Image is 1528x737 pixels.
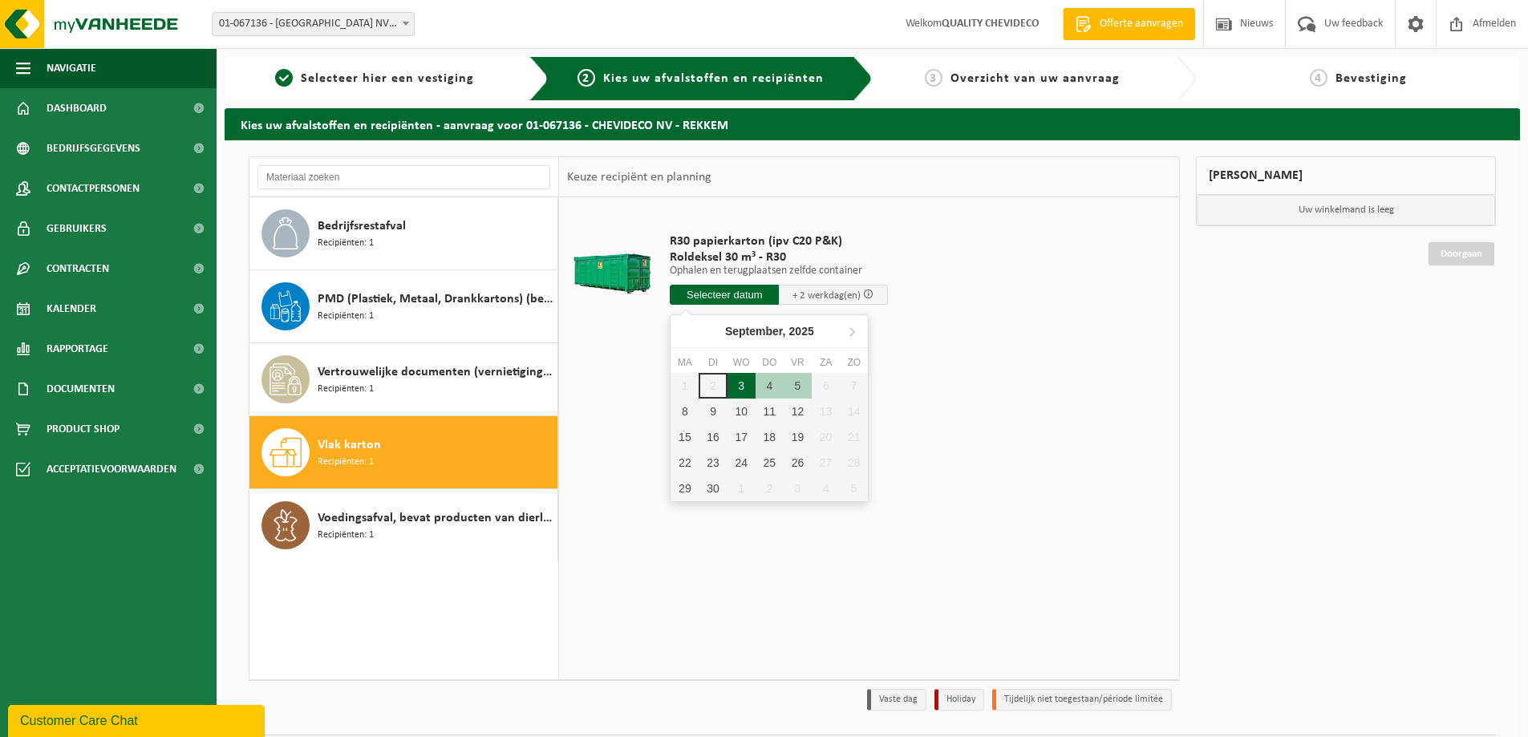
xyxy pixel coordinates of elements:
div: 19 [784,424,812,450]
span: Navigatie [47,48,96,88]
span: Gebruikers [47,209,107,249]
div: September, [719,318,821,344]
span: Selecteer hier een vestiging [301,72,474,85]
div: 4 [756,373,784,399]
div: 3 [784,476,812,501]
span: 3 [925,69,942,87]
div: vr [784,354,812,371]
span: R30 papierkarton (ipv C20 P&K) [670,233,888,249]
span: Vertrouwelijke documenten (vernietiging - recyclage) [318,362,553,382]
span: Offerte aanvragen [1096,16,1187,32]
div: do [756,354,784,371]
span: Recipiënten: 1 [318,455,374,470]
div: 12 [784,399,812,424]
div: 9 [699,399,727,424]
div: 2 [756,476,784,501]
div: 24 [728,450,756,476]
div: 8 [671,399,699,424]
span: Recipiënten: 1 [318,528,374,543]
iframe: chat widget [8,702,268,737]
span: Acceptatievoorwaarden [47,449,176,489]
span: 1 [275,69,293,87]
span: Recipiënten: 1 [318,382,374,397]
input: Materiaal zoeken [257,165,550,189]
button: Bedrijfsrestafval Recipiënten: 1 [249,197,558,270]
div: 1 [728,476,756,501]
div: [PERSON_NAME] [1196,156,1496,195]
div: di [699,354,727,371]
div: 29 [671,476,699,501]
span: Dashboard [47,88,107,128]
div: wo [728,354,756,371]
a: Doorgaan [1429,242,1494,265]
span: Recipiënten: 1 [318,236,374,251]
li: Holiday [934,689,984,711]
span: Documenten [47,369,115,409]
span: Voedingsafval, bevat producten van dierlijke oorsprong, onverpakt, categorie 3 [318,508,553,528]
div: 23 [699,450,727,476]
div: 17 [728,424,756,450]
span: 4 [1310,69,1327,87]
span: Kies uw afvalstoffen en recipiënten [603,72,824,85]
strong: QUALITY CHEVIDECO [942,18,1039,30]
a: Offerte aanvragen [1063,8,1195,40]
span: Bedrijfsrestafval [318,217,406,236]
div: 22 [671,450,699,476]
div: za [812,354,840,371]
span: 01-067136 - CHEVIDECO NV - REKKEM [212,12,415,36]
li: Vaste dag [867,689,926,711]
a: 1Selecteer hier een vestiging [233,69,517,88]
p: Uw winkelmand is leeg [1197,195,1495,225]
span: 01-067136 - CHEVIDECO NV - REKKEM [213,13,414,35]
span: Product Shop [47,409,120,449]
span: Bevestiging [1335,72,1407,85]
i: 2025 [789,326,814,337]
span: Contactpersonen [47,168,140,209]
button: Vlak karton Recipiënten: 1 [249,416,558,489]
div: 10 [728,399,756,424]
div: Keuze recipiënt en planning [559,157,719,197]
span: Vlak karton [318,435,381,455]
span: Recipiënten: 1 [318,309,374,324]
div: 25 [756,450,784,476]
span: 2 [578,69,595,87]
div: 18 [756,424,784,450]
span: + 2 werkdag(en) [792,290,861,301]
li: Tijdelijk niet toegestaan/période limitée [992,689,1172,711]
div: 16 [699,424,727,450]
div: ma [671,354,699,371]
button: PMD (Plastiek, Metaal, Drankkartons) (bedrijven) Recipiënten: 1 [249,270,558,343]
span: Bedrijfsgegevens [47,128,140,168]
h2: Kies uw afvalstoffen en recipiënten - aanvraag voor 01-067136 - CHEVIDECO NV - REKKEM [225,108,1520,140]
p: Ophalen en terugplaatsen zelfde container [670,265,888,277]
span: Contracten [47,249,109,289]
div: zo [840,354,868,371]
div: 30 [699,476,727,501]
div: 3 [728,373,756,399]
input: Selecteer datum [670,285,779,305]
div: 11 [756,399,784,424]
span: PMD (Plastiek, Metaal, Drankkartons) (bedrijven) [318,290,553,309]
button: Voedingsafval, bevat producten van dierlijke oorsprong, onverpakt, categorie 3 Recipiënten: 1 [249,489,558,561]
div: 5 [784,373,812,399]
button: Vertrouwelijke documenten (vernietiging - recyclage) Recipiënten: 1 [249,343,558,416]
div: 15 [671,424,699,450]
span: Roldeksel 30 m³ - R30 [670,249,888,265]
div: 26 [784,450,812,476]
span: Rapportage [47,329,108,369]
span: Kalender [47,289,96,329]
span: Overzicht van uw aanvraag [950,72,1120,85]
